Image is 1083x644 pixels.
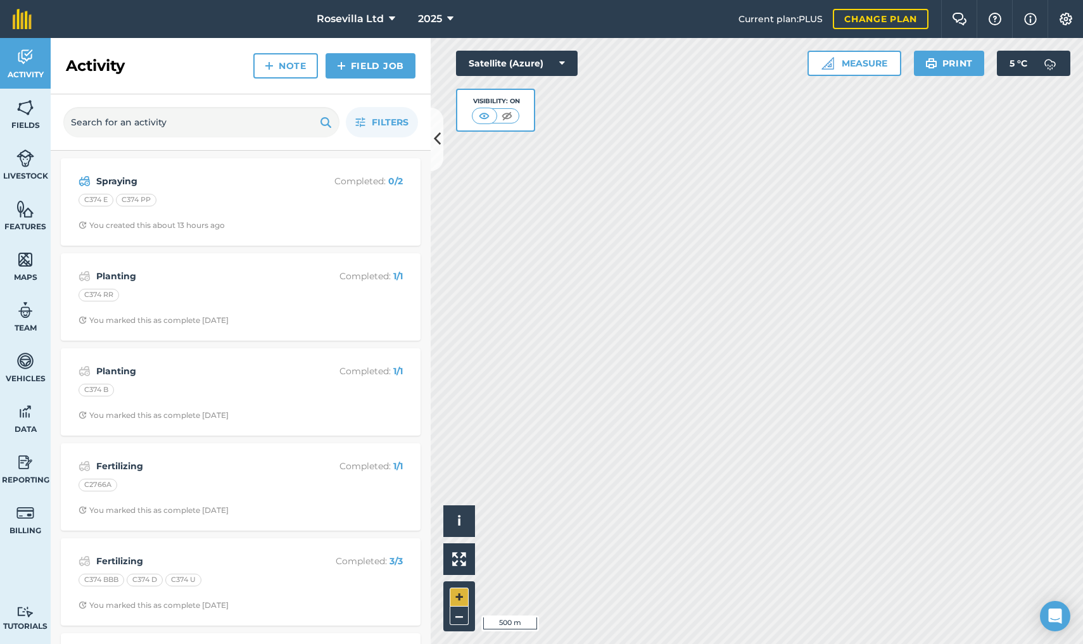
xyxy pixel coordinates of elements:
[79,384,114,396] div: C374 B
[472,96,520,106] div: Visibility: On
[79,220,225,230] div: You created this about 13 hours ago
[987,13,1003,25] img: A question mark icon
[13,9,32,29] img: fieldmargin Logo
[320,115,332,130] img: svg+xml;base64,PHN2ZyB4bWxucz0iaHR0cDovL3d3dy53My5vcmcvMjAwMC9zdmciIHdpZHRoPSIxOSIgaGVpZ2h0PSIyNC...
[16,606,34,618] img: svg+xml;base64,PD94bWwgdmVyc2lvbj0iMS4wIiBlbmNvZGluZz0idXRmLTgiPz4KPCEtLSBHZW5lcmF0b3I6IEFkb2JlIE...
[450,588,469,607] button: +
[16,149,34,168] img: svg+xml;base64,PD94bWwgdmVyc2lvbj0iMS4wIiBlbmNvZGluZz0idXRmLTgiPz4KPCEtLSBHZW5lcmF0b3I6IEFkb2JlIE...
[79,600,229,610] div: You marked this as complete [DATE]
[265,58,274,73] img: svg+xml;base64,PHN2ZyB4bWxucz0iaHR0cDovL3d3dy53My5vcmcvMjAwMC9zdmciIHdpZHRoPSIxNCIgaGVpZ2h0PSIyNC...
[1010,51,1027,76] span: 5 ° C
[925,56,937,71] img: svg+xml;base64,PHN2ZyB4bWxucz0iaHR0cDovL3d3dy53My5vcmcvMjAwMC9zdmciIHdpZHRoPSIxOSIgaGVpZ2h0PSIyNC...
[79,316,87,324] img: Clock with arrow pointing clockwise
[393,460,403,472] strong: 1 / 1
[326,53,415,79] a: Field Job
[1040,601,1070,631] div: Open Intercom Messenger
[79,553,91,569] img: svg+xml;base64,PD94bWwgdmVyc2lvbj0iMS4wIiBlbmNvZGluZz0idXRmLTgiPz4KPCEtLSBHZW5lcmF0b3I6IEFkb2JlIE...
[1037,51,1063,76] img: svg+xml;base64,PD94bWwgdmVyc2lvbj0iMS4wIiBlbmNvZGluZz0idXRmLTgiPz4KPCEtLSBHZW5lcmF0b3I6IEFkb2JlIE...
[833,9,928,29] a: Change plan
[346,107,418,137] button: Filters
[317,11,384,27] span: Rosevilla Ltd
[16,453,34,472] img: svg+xml;base64,PD94bWwgdmVyc2lvbj0iMS4wIiBlbmNvZGluZz0idXRmLTgiPz4KPCEtLSBHZW5lcmF0b3I6IEFkb2JlIE...
[418,11,442,27] span: 2025
[302,459,403,473] p: Completed :
[253,53,318,79] a: Note
[16,351,34,370] img: svg+xml;base64,PD94bWwgdmVyc2lvbj0iMS4wIiBlbmNvZGluZz0idXRmLTgiPz4KPCEtLSBHZW5lcmF0b3I6IEFkb2JlIE...
[68,166,413,238] a: SprayingCompleted: 0/2C374 EC374 PPClock with arrow pointing clockwiseYou created this about 13 h...
[79,268,91,284] img: svg+xml;base64,PD94bWwgdmVyc2lvbj0iMS4wIiBlbmNvZGluZz0idXRmLTgiPz4KPCEtLSBHZW5lcmF0b3I6IEFkb2JlIE...
[68,356,413,428] a: PlantingCompleted: 1/1C374 BClock with arrow pointing clockwiseYou marked this as complete [DATE]
[68,451,413,523] a: FertilizingCompleted: 1/1C2766AClock with arrow pointing clockwiseYou marked this as complete [DATE]
[63,107,339,137] input: Search for an activity
[79,194,113,206] div: C374 E
[79,289,119,301] div: C374 RR
[456,51,578,76] button: Satellite (Azure)
[1058,13,1073,25] img: A cog icon
[79,411,87,419] img: Clock with arrow pointing clockwise
[16,47,34,66] img: svg+xml;base64,PD94bWwgdmVyc2lvbj0iMS4wIiBlbmNvZGluZz0idXRmLTgiPz4KPCEtLSBHZW5lcmF0b3I6IEFkb2JlIE...
[807,51,901,76] button: Measure
[79,601,87,609] img: Clock with arrow pointing clockwise
[16,250,34,269] img: svg+xml;base64,PHN2ZyB4bWxucz0iaHR0cDovL3d3dy53My5vcmcvMjAwMC9zdmciIHdpZHRoPSI1NiIgaGVpZ2h0PSI2MC...
[16,402,34,421] img: svg+xml;base64,PD94bWwgdmVyc2lvbj0iMS4wIiBlbmNvZGluZz0idXRmLTgiPz4KPCEtLSBHZW5lcmF0b3I6IEFkb2JlIE...
[79,221,87,229] img: Clock with arrow pointing clockwise
[302,364,403,378] p: Completed :
[96,364,297,378] strong: Planting
[302,554,403,568] p: Completed :
[337,58,346,73] img: svg+xml;base64,PHN2ZyB4bWxucz0iaHR0cDovL3d3dy53My5vcmcvMjAwMC9zdmciIHdpZHRoPSIxNCIgaGVpZ2h0PSIyNC...
[997,51,1070,76] button: 5 °C
[821,57,834,70] img: Ruler icon
[96,174,297,188] strong: Spraying
[302,174,403,188] p: Completed :
[16,199,34,218] img: svg+xml;base64,PHN2ZyB4bWxucz0iaHR0cDovL3d3dy53My5vcmcvMjAwMC9zdmciIHdpZHRoPSI1NiIgaGVpZ2h0PSI2MC...
[79,363,91,379] img: svg+xml;base64,PD94bWwgdmVyc2lvbj0iMS4wIiBlbmNvZGluZz0idXRmLTgiPz4KPCEtLSBHZW5lcmF0b3I6IEFkb2JlIE...
[79,505,229,515] div: You marked this as complete [DATE]
[914,51,985,76] button: Print
[79,174,91,189] img: svg+xml;base64,PD94bWwgdmVyc2lvbj0iMS4wIiBlbmNvZGluZz0idXRmLTgiPz4KPCEtLSBHZW5lcmF0b3I6IEFkb2JlIE...
[738,12,823,26] span: Current plan : PLUS
[68,546,413,618] a: FertilizingCompleted: 3/3C374 BBBC374 DC374 UClock with arrow pointing clockwiseYou marked this a...
[116,194,156,206] div: C374 PP
[96,459,297,473] strong: Fertilizing
[499,110,515,122] img: svg+xml;base64,PHN2ZyB4bWxucz0iaHR0cDovL3d3dy53My5vcmcvMjAwMC9zdmciIHdpZHRoPSI1MCIgaGVpZ2h0PSI0MC...
[79,479,117,491] div: C2766A
[79,506,87,514] img: Clock with arrow pointing clockwise
[450,607,469,625] button: –
[79,410,229,420] div: You marked this as complete [DATE]
[452,552,466,566] img: Four arrows, one pointing top left, one top right, one bottom right and the last bottom left
[16,98,34,117] img: svg+xml;base64,PHN2ZyB4bWxucz0iaHR0cDovL3d3dy53My5vcmcvMjAwMC9zdmciIHdpZHRoPSI1NiIgaGVpZ2h0PSI2MC...
[302,269,403,283] p: Completed :
[79,315,229,325] div: You marked this as complete [DATE]
[16,301,34,320] img: svg+xml;base64,PD94bWwgdmVyc2lvbj0iMS4wIiBlbmNvZGluZz0idXRmLTgiPz4KPCEtLSBHZW5lcmF0b3I6IEFkb2JlIE...
[127,574,163,586] div: C374 D
[16,503,34,522] img: svg+xml;base64,PD94bWwgdmVyc2lvbj0iMS4wIiBlbmNvZGluZz0idXRmLTgiPz4KPCEtLSBHZW5lcmF0b3I6IEFkb2JlIE...
[96,554,297,568] strong: Fertilizing
[393,365,403,377] strong: 1 / 1
[443,505,475,537] button: i
[393,270,403,282] strong: 1 / 1
[79,574,124,586] div: C374 BBB
[165,574,201,586] div: C374 U
[389,555,403,567] strong: 3 / 3
[388,175,403,187] strong: 0 / 2
[1024,11,1037,27] img: svg+xml;base64,PHN2ZyB4bWxucz0iaHR0cDovL3d3dy53My5vcmcvMjAwMC9zdmciIHdpZHRoPSIxNyIgaGVpZ2h0PSIxNy...
[372,115,408,129] span: Filters
[457,513,461,529] span: i
[96,269,297,283] strong: Planting
[79,458,91,474] img: svg+xml;base64,PD94bWwgdmVyc2lvbj0iMS4wIiBlbmNvZGluZz0idXRmLTgiPz4KPCEtLSBHZW5lcmF0b3I6IEFkb2JlIE...
[68,261,413,333] a: PlantingCompleted: 1/1C374 RRClock with arrow pointing clockwiseYou marked this as complete [DATE]
[952,13,967,25] img: Two speech bubbles overlapping with the left bubble in the forefront
[476,110,492,122] img: svg+xml;base64,PHN2ZyB4bWxucz0iaHR0cDovL3d3dy53My5vcmcvMjAwMC9zdmciIHdpZHRoPSI1MCIgaGVpZ2h0PSI0MC...
[66,56,125,76] h2: Activity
